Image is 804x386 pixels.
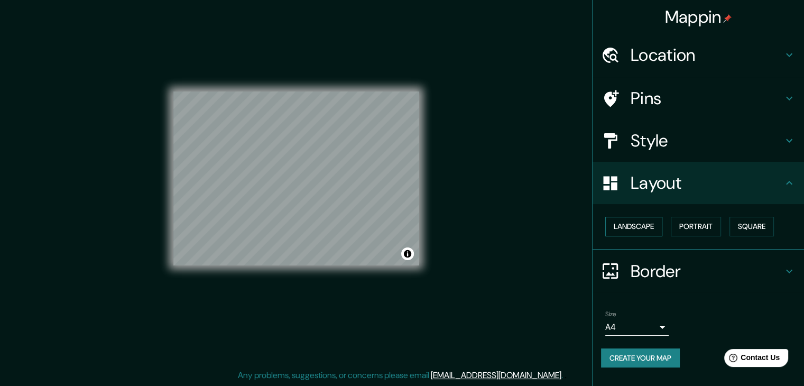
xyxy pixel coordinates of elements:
div: Layout [593,162,804,204]
div: Border [593,250,804,292]
a: [EMAIL_ADDRESS][DOMAIN_NAME] [431,370,561,381]
div: . [563,369,565,382]
h4: Border [631,261,783,282]
div: . [565,369,567,382]
div: A4 [605,319,669,336]
h4: Pins [631,88,783,109]
button: Toggle attribution [401,247,414,260]
img: pin-icon.png [723,14,732,23]
h4: Layout [631,172,783,194]
div: Pins [593,77,804,120]
h4: Mappin [665,6,732,27]
button: Square [729,217,774,236]
button: Portrait [671,217,721,236]
canvas: Map [173,91,419,265]
p: Any problems, suggestions, or concerns please email . [238,369,563,382]
h4: Location [631,44,783,66]
iframe: Help widget launcher [710,345,792,374]
label: Size [605,309,616,318]
h4: Style [631,130,783,151]
button: Create your map [601,348,680,368]
div: Style [593,120,804,162]
div: Location [593,34,804,76]
button: Landscape [605,217,662,236]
